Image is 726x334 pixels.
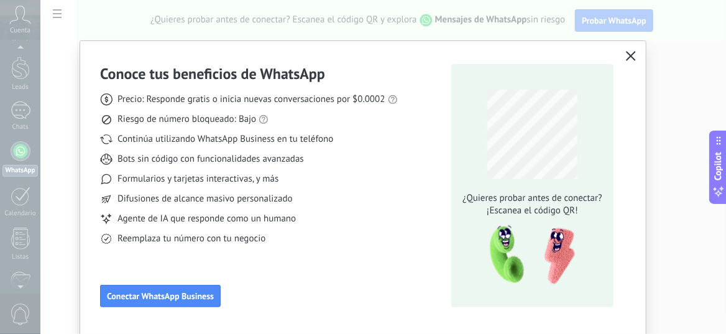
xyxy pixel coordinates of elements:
[100,285,221,307] button: Conectar WhatsApp Business
[100,64,325,83] h3: Conoce tus beneficios de WhatsApp
[117,133,333,146] span: Continúa utilizando WhatsApp Business en tu teléfono
[117,113,256,126] span: Riesgo de número bloqueado: Bajo
[117,213,296,225] span: Agente de IA que responde como un humano
[117,233,265,245] span: Reemplaza tu número con tu negocio
[117,153,304,165] span: Bots sin código con funcionalidades avanzadas
[712,152,725,180] span: Copilot
[117,193,293,205] span: Difusiones de alcance masivo personalizado
[459,205,606,217] span: ¡Escanea el código QR!
[459,192,606,205] span: ¿Quieres probar antes de conectar?
[479,222,577,289] img: qr-pic-1x.png
[107,292,214,300] span: Conectar WhatsApp Business
[117,93,385,106] span: Precio: Responde gratis o inicia nuevas conversaciones por $0.0002
[117,173,278,185] span: Formularios y tarjetas interactivas, y más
